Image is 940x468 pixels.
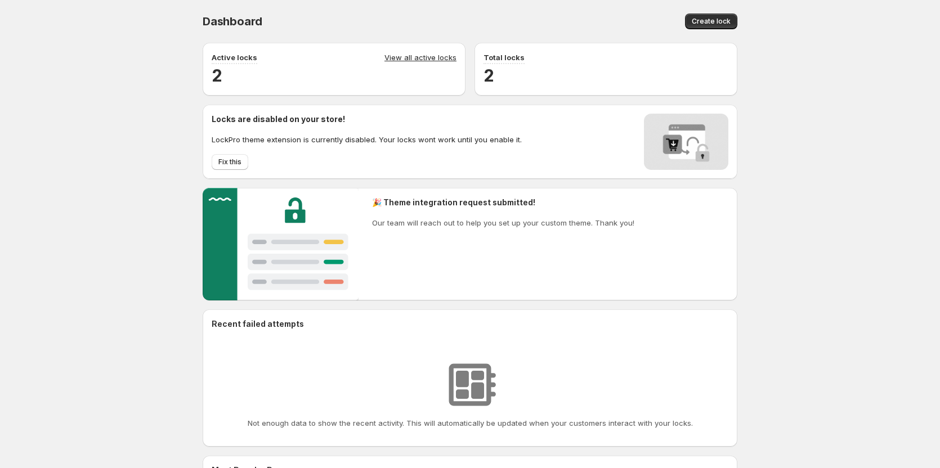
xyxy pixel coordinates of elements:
h2: Recent failed attempts [212,318,304,330]
img: Locks disabled [644,114,728,170]
span: Create lock [692,17,731,26]
p: Not enough data to show the recent activity. This will automatically be updated when your custome... [248,417,693,429]
h2: 🎉 Theme integration request submitted! [372,197,634,208]
h2: 2 [484,64,728,87]
span: Dashboard [203,15,262,28]
img: Customer support [203,188,359,300]
h2: 2 [212,64,456,87]
button: Fix this [212,154,248,170]
p: Our team will reach out to help you set up your custom theme. Thank you! [372,217,634,228]
p: LockPro theme extension is currently disabled. Your locks wont work until you enable it. [212,134,522,145]
h2: Locks are disabled on your store! [212,114,522,125]
p: Active locks [212,52,257,63]
button: Create lock [685,13,737,29]
img: No resources found [442,357,498,413]
p: Total locks [484,52,525,63]
a: View all active locks [384,52,456,64]
span: Fix this [218,157,241,166]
